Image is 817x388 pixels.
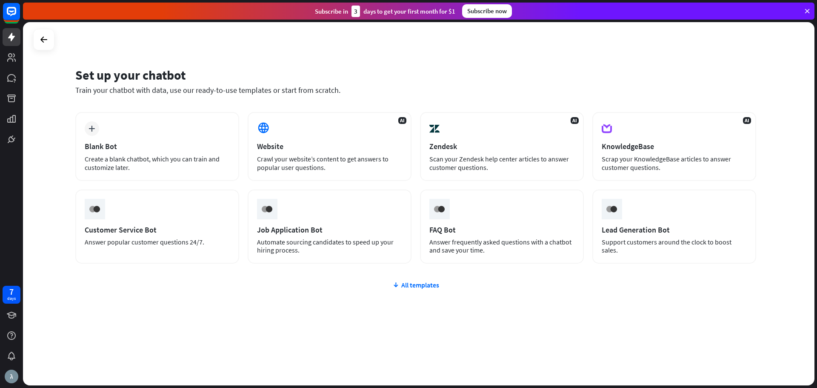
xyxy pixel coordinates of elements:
[315,6,455,17] div: Subscribe in days to get your first month for $1
[9,288,14,296] div: 7
[351,6,360,17] div: 3
[7,296,16,302] div: days
[3,286,20,304] a: 7 days
[462,4,512,18] div: Subscribe now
